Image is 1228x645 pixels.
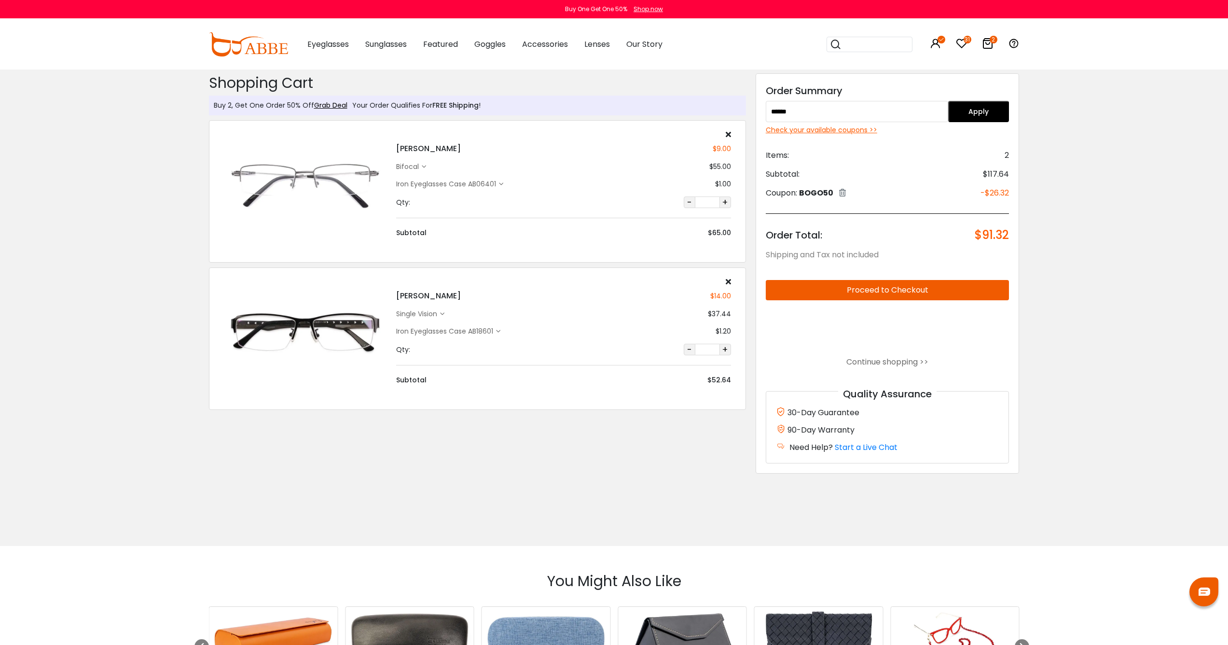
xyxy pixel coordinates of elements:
[224,291,386,372] img: David
[224,143,386,225] img: Connor
[846,356,928,367] a: Continue shopping >>
[684,344,695,355] button: -
[719,196,731,208] button: +
[716,326,731,337] div: $1.20
[766,150,789,161] span: Items:
[707,375,731,385] div: $52.64
[396,228,427,238] div: Subtotal
[396,375,427,385] div: Subtotal
[766,228,822,242] span: Order Total:
[766,84,1009,98] div: Order Summary
[1199,588,1210,596] img: chat
[684,196,695,208] button: -
[715,179,731,189] div: $1.00
[948,101,1009,122] button: Apply
[365,39,407,50] span: Sunglasses
[347,100,481,111] div: Your Order Qualifies For !
[766,168,800,180] span: Subtotal:
[209,74,746,92] h2: Shopping Cart
[708,228,731,238] div: $65.00
[396,326,496,337] div: Iron Eyeglasses Case AB18601
[983,168,1009,180] span: $117.64
[838,387,937,401] span: Quality Assurance
[719,344,731,355] button: +
[474,39,506,50] span: Goggles
[396,309,440,319] div: single vision
[766,249,1009,261] div: Shipping and Tax not included
[990,36,997,43] i: 2
[307,39,349,50] span: Eyeglasses
[766,280,1009,300] button: Proceed to Checkout
[396,197,410,208] div: Qty:
[776,423,999,436] div: 90-Day Warranty
[396,162,422,172] div: bifocal
[396,143,461,154] h4: [PERSON_NAME]
[710,291,731,301] div: $14.00
[314,100,347,110] a: Grab Deal
[982,40,993,51] a: 2
[975,228,1009,242] span: $91.32
[789,442,833,453] span: Need Help?
[214,100,347,111] div: Buy 2, Get One Order 50% Off
[709,162,731,172] div: $55.00
[584,39,610,50] span: Lenses
[776,406,999,419] div: 30-Day Guarantee
[432,100,479,110] span: FREE Shipping
[396,179,499,189] div: Iron Eyeglasses Case AB06401
[626,39,662,50] span: Our Story
[964,36,971,43] i: 31
[565,5,627,14] div: Buy One Get One 50%
[799,187,833,198] span: BOGO50
[766,125,1009,135] div: Check your available coupons >>
[713,144,731,154] div: $9.00
[396,345,410,355] div: Qty:
[766,308,1009,348] iframe: PayPal
[766,187,846,199] div: Coupon:
[522,39,568,50] span: Accessories
[708,309,731,319] div: $37.44
[423,39,458,50] span: Featured
[629,5,663,13] a: Shop now
[1005,150,1009,161] span: 2
[396,290,461,302] h4: [PERSON_NAME]
[835,442,897,453] a: Start a Live Chat
[980,187,1009,199] span: -$26.32
[209,32,288,56] img: abbeglasses.com
[956,40,967,51] a: 31
[634,5,663,14] div: Shop now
